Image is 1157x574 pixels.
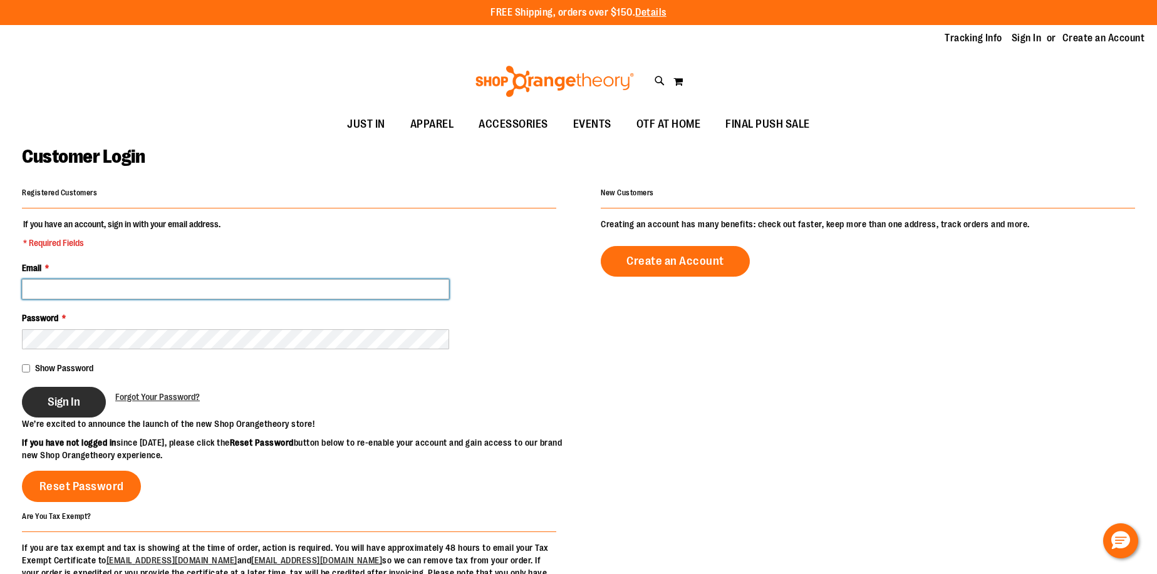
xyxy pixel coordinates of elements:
[23,237,221,249] span: * Required Fields
[22,436,579,461] p: since [DATE], please click the button below to re-enable your account and gain access to our bran...
[22,146,145,167] span: Customer Login
[115,391,200,403] a: Forgot Your Password?
[561,110,624,139] a: EVENTS
[635,7,667,18] a: Details
[48,395,80,409] span: Sign In
[636,110,701,138] span: OTF AT HOME
[22,263,41,273] span: Email
[22,387,106,418] button: Sign In
[22,313,58,323] span: Password
[945,31,1002,45] a: Tracking Info
[713,110,822,139] a: FINAL PUSH SALE
[624,110,713,139] a: OTF AT HOME
[251,555,382,565] a: [EMAIL_ADDRESS][DOMAIN_NAME]
[335,110,398,139] a: JUST IN
[22,418,579,430] p: We’re excited to announce the launch of the new Shop Orangetheory store!
[1062,31,1145,45] a: Create an Account
[626,254,724,268] span: Create an Account
[601,188,654,197] strong: New Customers
[479,110,548,138] span: ACCESSORIES
[1012,31,1042,45] a: Sign In
[1103,523,1138,558] button: Hello, have a question? Let’s chat.
[725,110,810,138] span: FINAL PUSH SALE
[601,218,1135,230] p: Creating an account has many benefits: check out faster, keep more than one address, track orders...
[115,392,200,402] span: Forgot Your Password?
[410,110,454,138] span: APPAREL
[22,471,141,502] a: Reset Password
[39,479,124,493] span: Reset Password
[490,6,667,20] p: FREE Shipping, orders over $150.
[22,218,222,249] legend: If you have an account, sign in with your email address.
[466,110,561,139] a: ACCESSORIES
[106,555,237,565] a: [EMAIL_ADDRESS][DOMAIN_NAME]
[22,511,91,520] strong: Are You Tax Exempt?
[230,438,294,448] strong: Reset Password
[474,66,636,97] img: Shop Orangetheory
[398,110,467,139] a: APPAREL
[22,188,97,197] strong: Registered Customers
[601,246,750,277] a: Create an Account
[573,110,611,138] span: EVENTS
[347,110,385,138] span: JUST IN
[35,363,93,373] span: Show Password
[22,438,117,448] strong: If you have not logged in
